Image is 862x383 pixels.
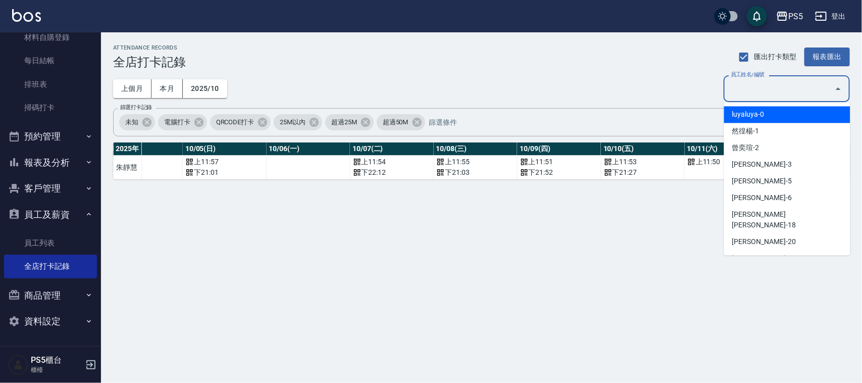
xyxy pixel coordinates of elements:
button: 登出 [811,7,850,26]
div: 超過50M [377,114,425,130]
div: 上 11:50 [687,157,766,167]
li: [PERSON_NAME]-3 [724,157,850,173]
li: 曾奕瑄-2 [724,140,850,157]
label: 篩選打卡記錄 [120,104,152,111]
button: PS5 [772,6,807,27]
div: 超過25M [325,114,374,130]
th: 10/08(三) [434,142,518,156]
img: Logo [12,9,41,22]
button: 商品管理 [4,282,97,309]
button: 資料設定 [4,308,97,334]
button: 員工及薪資 [4,202,97,228]
div: 下 21:01 [185,167,264,178]
div: 上 11:51 [520,157,598,167]
h3: 全店打卡記錄 [113,55,186,69]
h2: ATTENDANCE RECORDS [113,44,186,51]
input: 篩選條件 [427,114,762,131]
div: PS5 [788,10,803,23]
th: 10/06(一) [267,142,350,156]
th: 2025 年 [113,142,141,156]
div: 下 22:12 [353,167,431,178]
span: 25M以內 [274,117,312,127]
th: 10/05(日) [183,142,267,156]
th: 10/07(二) [350,142,434,156]
th: 10/10(五) [601,142,685,156]
a: 掃碼打卡 [4,96,97,119]
button: 報表匯出 [804,47,850,66]
h5: PS5櫃台 [31,355,82,365]
div: 電腦打卡 [158,114,207,130]
div: 上 11:55 [436,157,515,167]
span: 超過50M [377,117,415,127]
li: [PERSON_NAME][PERSON_NAME]-18 [724,207,850,234]
span: 超過25M [325,117,363,127]
span: 未知 [119,117,144,127]
td: 朱靜慧 [113,156,141,179]
th: 10/11(六) [685,142,769,156]
th: 10/09(四) [517,142,601,156]
span: 電腦打卡 [158,117,196,127]
a: 每日結帳 [4,49,97,72]
button: save [747,6,767,26]
a: 排班表 [4,73,97,96]
button: 本月 [151,79,183,98]
li: [PERSON_NAME]-5 [724,173,850,190]
button: 上個月 [113,79,151,98]
div: 上 11:53 [604,157,682,167]
button: 報表及分析 [4,150,97,176]
button: 預約管理 [4,123,97,150]
img: Person [8,355,28,375]
li: [PERSON_NAME]-20 [724,234,850,251]
button: 客戶管理 [4,175,97,202]
button: 2025/10 [183,79,227,98]
div: 下 21:03 [436,167,515,178]
div: 上 11:54 [353,157,431,167]
div: 未知 [119,114,155,130]
div: 25M以內 [274,114,322,130]
div: 上 11:57 [185,157,264,167]
a: 員工列表 [4,231,97,255]
div: QRCODE打卡 [210,114,271,130]
p: 櫃檯 [31,365,82,374]
li: luyaluya-0 [724,107,850,123]
div: 下 21:52 [520,167,598,178]
span: QRCODE打卡 [210,117,261,127]
li: [PERSON_NAME]-30 [724,251,850,267]
button: Close [830,81,846,97]
a: 材料自購登錄 [4,26,97,49]
label: 員工姓名/編號 [731,71,765,78]
li: 然徨楊-1 [724,123,850,140]
a: 全店打卡記錄 [4,255,97,278]
li: [PERSON_NAME]-6 [724,190,850,207]
div: 下 21:27 [604,167,682,178]
span: 匯出打卡類型 [754,52,797,62]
